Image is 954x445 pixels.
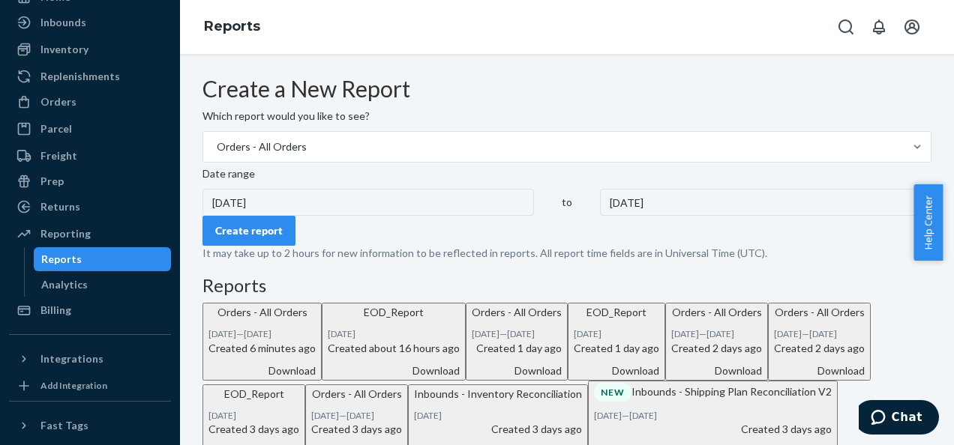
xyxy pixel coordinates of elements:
div: [DATE] [600,189,931,216]
p: Created 1 day ago [574,341,659,356]
div: Fast Tags [40,418,88,433]
button: Open Search Box [831,12,861,42]
h3: Reports [202,276,931,295]
div: Integrations [40,351,103,366]
p: Inbounds - Inventory Reconciliation [414,387,582,402]
p: — [472,327,562,340]
button: Orders - All Orders[DATE]—[DATE]Created 1 day agoDownload [466,303,568,380]
div: Download [574,363,659,378]
time: [DATE] [328,328,355,339]
time: [DATE] [414,410,442,421]
p: It may take up to 2 hours for new information to be reflected in reports. All report time fields ... [202,246,931,261]
p: Date range [202,166,931,181]
button: Create report [202,216,295,246]
p: Created 1 day ago [472,341,562,356]
p: — [208,327,316,340]
time: [DATE] [629,410,657,421]
p: Orders - All Orders [311,387,402,402]
button: Orders - All Orders[DATE]—[DATE]Created 2 days agoDownload [665,303,768,380]
div: Orders [40,94,76,109]
time: [DATE] [311,410,339,421]
p: Created 6 minutes ago [208,341,316,356]
p: — [671,327,762,340]
div: Download [472,363,562,378]
time: [DATE] [809,328,837,339]
div: Returns [40,199,80,214]
p: Inbounds - Shipping Plan Reconciliation V2 [594,383,832,402]
div: Download [208,363,316,378]
a: Inbounds [9,10,171,34]
button: EOD_Report[DATE]Created 1 day agoDownload [568,303,665,380]
div: Download [328,363,460,378]
button: Open account menu [897,12,927,42]
h2: Create a New Report [202,76,931,101]
iframe: Opens a widget where you can chat to one of our agents [859,400,939,438]
p: EOD_Report [574,305,659,320]
div: Create report [215,223,283,238]
div: Reporting [40,226,91,241]
a: Returns [9,195,171,219]
button: Fast Tags [9,414,171,438]
p: Created about 16 hours ago [328,341,460,356]
button: EOD_Report[DATE]Created about 16 hours agoDownload [322,303,466,380]
p: EOD_Report [208,387,299,402]
a: Reports [204,18,260,34]
p: Orders - All Orders [671,305,762,320]
button: Help Center [913,184,943,261]
button: Orders - All Orders[DATE]—[DATE]Created 2 days agoDownload [768,303,871,380]
p: Which report would you like to see? [202,109,931,124]
time: [DATE] [244,328,271,339]
p: Orders - All Orders [774,305,865,320]
time: [DATE] [208,410,236,421]
p: — [594,409,832,422]
div: to [534,195,600,210]
p: Orders - All Orders [208,305,316,320]
a: Replenishments [9,64,171,88]
div: NEW [594,383,631,402]
div: Replenishments [40,69,120,84]
p: EOD_Report [328,305,460,320]
div: Prep [40,174,64,189]
p: — [774,327,865,340]
div: Inventory [40,42,88,57]
time: [DATE] [507,328,535,339]
a: Add Integration [9,377,171,395]
a: Analytics [34,273,172,297]
ol: breadcrumbs [192,5,272,49]
div: [DATE] [202,189,534,216]
button: Integrations [9,347,171,371]
a: Reports [34,247,172,271]
div: Orders - All Orders [217,139,307,154]
time: [DATE] [208,328,236,339]
div: Parcel [40,121,72,136]
p: Created 3 days ago [594,422,832,437]
a: Prep [9,169,171,193]
p: Created 3 days ago [208,422,299,437]
div: Download [671,363,762,378]
p: Created 3 days ago [414,422,582,437]
button: Open notifications [864,12,894,42]
p: Created 3 days ago [311,422,402,437]
time: [DATE] [472,328,499,339]
a: Reporting [9,222,171,246]
time: [DATE] [594,410,622,421]
a: Billing [9,298,171,322]
p: Created 2 days ago [671,341,762,356]
time: [DATE] [574,328,601,339]
time: [DATE] [774,328,802,339]
a: Parcel [9,117,171,141]
div: Inbounds [40,15,86,30]
p: — [311,409,402,422]
a: Orders [9,90,171,114]
div: Download [774,363,865,378]
time: [DATE] [706,328,734,339]
p: Orders - All Orders [472,305,562,320]
p: Created 2 days ago [774,341,865,356]
div: Add Integration [40,379,107,392]
a: Freight [9,144,171,168]
div: Billing [40,303,71,318]
button: Orders - All Orders[DATE]—[DATE]Created 6 minutes agoDownload [202,303,322,380]
div: Freight [40,148,77,163]
div: Analytics [41,277,88,292]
